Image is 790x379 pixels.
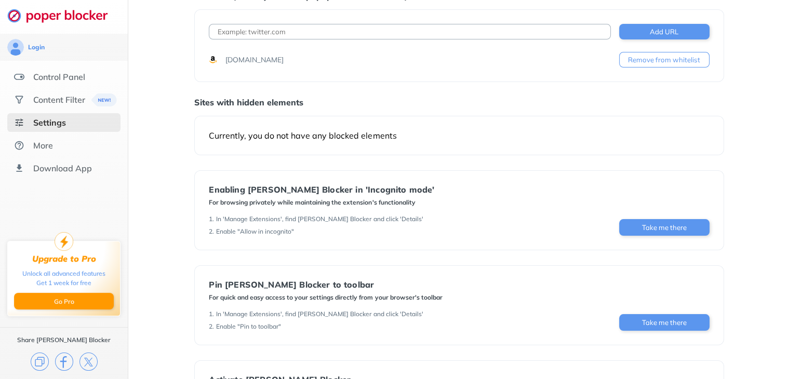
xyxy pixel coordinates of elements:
[33,163,92,173] div: Download App
[7,8,119,23] img: logo-webpage.svg
[79,353,98,371] img: x.svg
[194,97,724,107] div: Sites with hidden elements
[209,24,610,39] input: Example: twitter.com
[209,185,434,194] div: Enabling [PERSON_NAME] Blocker in 'Incognito mode'
[216,310,423,318] div: In 'Manage Extensions', find [PERSON_NAME] Blocker and click 'Details'
[55,232,73,251] img: upgrade-to-pro.svg
[33,117,66,128] div: Settings
[619,219,709,236] button: Take me there
[209,280,442,289] div: Pin [PERSON_NAME] Blocker to toolbar
[619,314,709,331] button: Take me there
[209,310,214,318] div: 1 .
[619,24,709,39] button: Add URL
[209,130,709,141] div: Currently, you do not have any blocked elements
[32,254,96,264] div: Upgrade to Pro
[91,93,116,106] img: menuBanner.svg
[14,72,24,82] img: features.svg
[216,322,281,331] div: Enable "Pin to toolbar"
[14,140,24,151] img: about.svg
[209,293,442,302] div: For quick and easy access to your settings directly from your browser's toolbar
[22,269,105,278] div: Unlock all advanced features
[55,353,73,371] img: facebook.svg
[209,322,214,331] div: 2 .
[14,94,24,105] img: social.svg
[209,227,214,236] div: 2 .
[216,227,294,236] div: Enable "Allow in incognito"
[209,56,217,64] img: favicons
[7,39,24,56] img: avatar.svg
[36,278,91,288] div: Get 1 week for free
[225,55,284,65] div: [DOMAIN_NAME]
[14,117,24,128] img: settings-selected.svg
[28,43,45,51] div: Login
[216,215,423,223] div: In 'Manage Extensions', find [PERSON_NAME] Blocker and click 'Details'
[33,94,85,105] div: Content Filter
[619,52,709,67] button: Remove from whitelist
[209,198,434,207] div: For browsing privately while maintaining the extension's functionality
[33,140,53,151] div: More
[33,72,85,82] div: Control Panel
[14,293,114,309] button: Go Pro
[17,336,111,344] div: Share [PERSON_NAME] Blocker
[31,353,49,371] img: copy.svg
[14,163,24,173] img: download-app.svg
[209,215,214,223] div: 1 .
